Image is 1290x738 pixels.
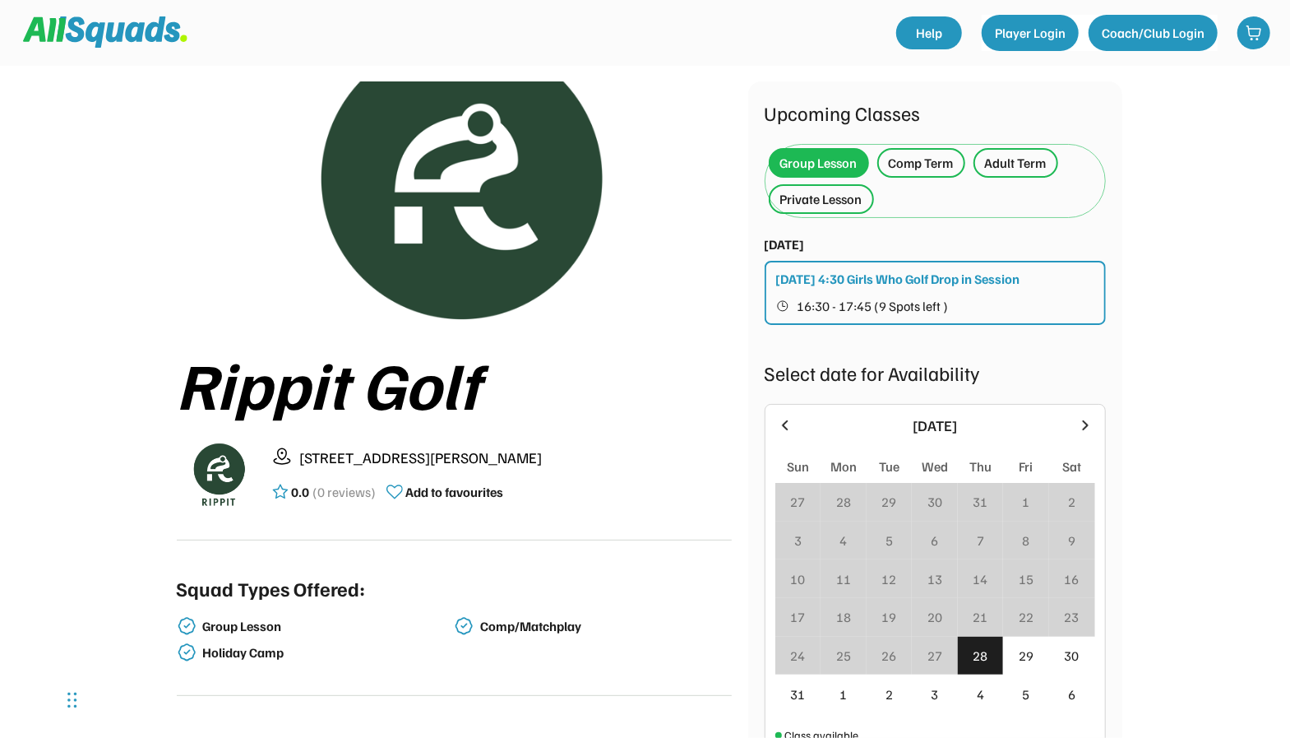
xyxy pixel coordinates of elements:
[177,347,732,420] div: Rippit Golf
[177,616,197,636] img: check-verified-01.svg
[1023,492,1030,512] div: 1
[836,492,851,512] div: 28
[787,457,809,476] div: Sun
[931,531,938,550] div: 6
[300,447,732,469] div: [STREET_ADDRESS][PERSON_NAME]
[881,569,896,589] div: 12
[480,619,728,634] div: Comp/Matchplay
[977,531,984,550] div: 7
[1068,492,1075,512] div: 2
[1020,457,1033,476] div: Fri
[927,569,942,589] div: 13
[794,531,802,550] div: 3
[313,482,377,502] div: (0 reviews)
[1019,646,1033,666] div: 29
[798,299,949,313] span: 16:30 - 17:45 (9 Spots left )
[776,295,1096,317] button: 16:30 - 17:45 (9 Spots left )
[982,15,1079,51] button: Player Login
[765,234,805,254] div: [DATE]
[790,607,805,627] div: 17
[765,358,1106,388] div: Select date for Availability
[836,607,851,627] div: 18
[896,16,962,49] a: Help
[177,433,259,515] img: Rippitlogov2_green.png
[881,492,896,512] div: 29
[881,607,896,627] div: 19
[1065,607,1080,627] div: 23
[885,531,893,550] div: 5
[836,646,851,666] div: 25
[292,482,310,502] div: 0.0
[879,457,899,476] div: Tue
[406,482,504,502] div: Add to favourites
[765,98,1106,128] div: Upcoming Classes
[885,685,893,704] div: 2
[177,643,197,662] img: check-verified-01.svg
[790,569,805,589] div: 10
[839,685,847,704] div: 1
[973,569,988,589] div: 14
[228,81,680,327] img: Rippitlogov2_green.png
[1019,569,1033,589] div: 15
[927,607,942,627] div: 20
[790,646,805,666] div: 24
[1023,531,1030,550] div: 8
[1065,646,1080,666] div: 30
[973,607,988,627] div: 21
[1065,569,1080,589] div: 16
[889,153,954,173] div: Comp Term
[780,153,858,173] div: Group Lesson
[454,616,474,636] img: check-verified-01.svg
[1068,531,1075,550] div: 9
[985,153,1047,173] div: Adult Term
[977,685,984,704] div: 4
[203,619,451,634] div: Group Lesson
[203,645,451,661] div: Holiday Camp
[790,492,805,512] div: 27
[803,415,1067,437] div: [DATE]
[1246,25,1262,41] img: shopping-cart-01%20%281%29.svg
[23,16,187,48] img: Squad%20Logo.svg
[790,685,805,704] div: 31
[1068,685,1075,704] div: 6
[973,492,988,512] div: 31
[1023,685,1030,704] div: 5
[1019,607,1033,627] div: 22
[836,569,851,589] div: 11
[780,189,862,209] div: Private Lesson
[969,457,992,476] div: Thu
[839,531,847,550] div: 4
[881,646,896,666] div: 26
[922,457,948,476] div: Wed
[830,457,857,476] div: Mon
[177,573,366,603] div: Squad Types Offered:
[931,685,938,704] div: 3
[1089,15,1218,51] button: Coach/Club Login
[927,492,942,512] div: 30
[1062,457,1081,476] div: Sat
[973,646,988,666] div: 28
[927,646,942,666] div: 27
[776,269,1020,289] div: [DATE] 4:30 Girls Who Golf Drop in Session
